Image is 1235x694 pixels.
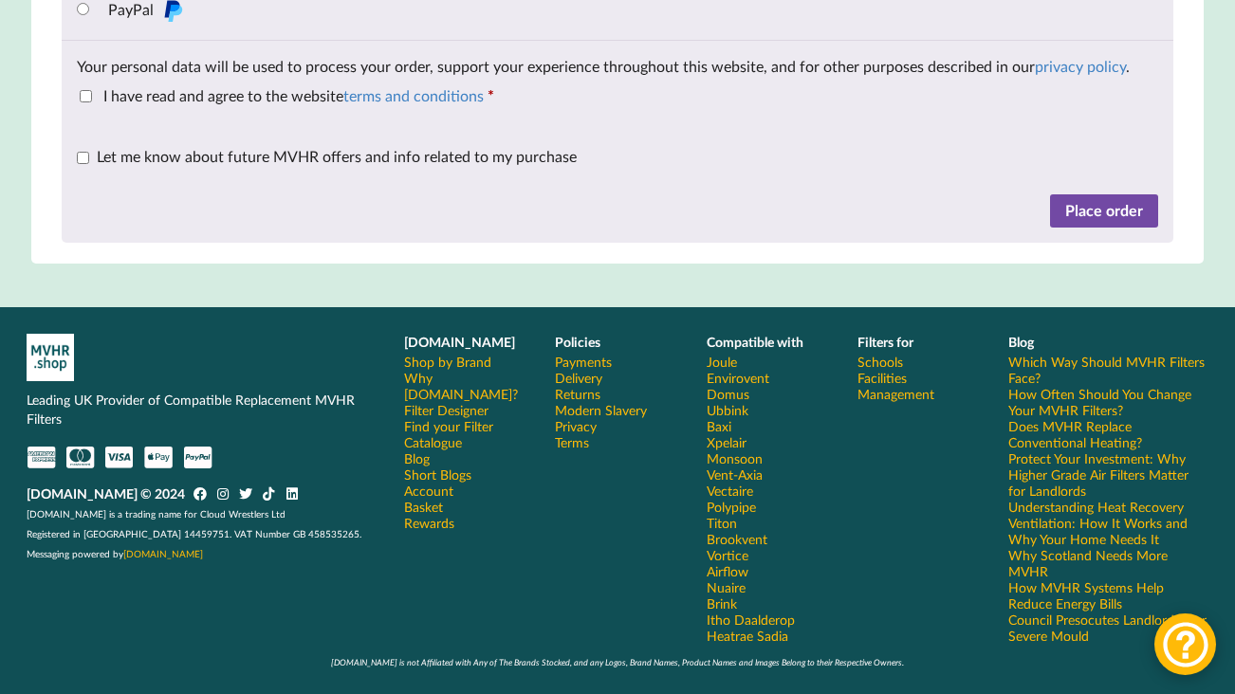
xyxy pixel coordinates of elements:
div: [DOMAIN_NAME] is not Affiliated with Any of The Brands Stocked, and any Logos, Brand Names, Produ... [27,657,1208,667]
a: Does MVHR Replace Conventional Heating? [1008,418,1208,450]
a: Ubbink [707,402,748,418]
a: Xpelair [707,434,747,450]
p: Your personal data will be used to process your order, support your experience throughout this we... [77,56,1159,78]
a: Payments [555,354,612,370]
a: Catalogue [404,434,462,450]
b: Compatible with [707,334,803,350]
a: Short Blogs [404,466,471,483]
a: Account [404,483,453,499]
a: Polypipe [707,499,756,515]
a: privacy policy [1035,57,1126,75]
a: Itho Daalderop [707,612,795,628]
a: Understanding Heat Recovery Ventilation: How It Works and Why Your Home Needs It [1008,499,1208,547]
a: Basket [404,499,443,515]
input: I have read and agree to the websiteterms and conditions * [80,90,92,102]
a: terms and conditions [343,86,484,104]
a: Council Presocutes Landlord Over Severe Mould [1008,612,1208,644]
a: Privacy [555,418,597,434]
a: Delivery [555,370,602,386]
a: Nuaire [707,579,746,595]
a: How MVHR Systems Help Reduce Energy Bills [1008,579,1208,612]
a: Why [DOMAIN_NAME]? [404,370,528,402]
a: Heatrae Sadia [707,628,788,644]
b: Blog [1008,334,1034,350]
a: Facilities Management [857,370,982,402]
a: Envirovent [707,370,769,386]
a: Blog [404,450,430,466]
span: Messaging powered by [27,548,203,559]
b: [DOMAIN_NAME] [404,334,515,350]
a: Airflow [707,563,748,579]
a: Which Way Should MVHR Filters Face? [1008,354,1208,386]
a: Schools [857,354,903,370]
a: Why Scotland Needs More MVHR [1008,547,1208,579]
a: Vortice [707,547,748,563]
b: Filters for [857,334,913,350]
a: Titon [707,515,737,531]
a: Modern Slavery [555,402,647,418]
a: Find your Filter [404,418,493,434]
a: Domus [707,386,749,402]
span: I have read and agree to the website [103,86,484,104]
a: Brookvent [707,531,767,547]
a: Vectaire [707,483,753,499]
a: Filter Designer [404,402,488,418]
a: Protect Your Investment: Why Higher Grade Air Filters Matter for Landlords [1008,450,1208,499]
a: Shop by Brand [404,354,491,370]
a: Baxi [707,418,731,434]
img: mvhr-inverted.png [27,334,74,381]
b: Policies [555,334,600,350]
span: Registered in [GEOGRAPHIC_DATA] 14459751. VAT Number GB 458535265. [27,528,361,539]
input: Let me know about future MVHR offers and info related to my purchase [77,152,89,164]
a: Terms [555,434,589,450]
a: [DOMAIN_NAME] [123,548,203,559]
abbr: required [488,86,494,104]
a: Returns [555,386,600,402]
a: Vent-Axia [707,466,763,483]
label: Let me know about future MVHR offers and info related to my purchase [77,147,577,165]
a: Joule [707,354,737,370]
b: [DOMAIN_NAME] © 2024 [27,485,185,502]
button: Place order [1050,194,1158,228]
a: Rewards [404,515,454,531]
a: How Often Should You Change Your MVHR Filters? [1008,386,1208,418]
span: [DOMAIN_NAME] is a trading name for Cloud Wrestlers Ltd [27,508,286,520]
p: Leading UK Provider of Compatible Replacement MVHR Filters [27,391,378,429]
a: Brink [707,595,737,612]
a: Monsoon [707,450,763,466]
